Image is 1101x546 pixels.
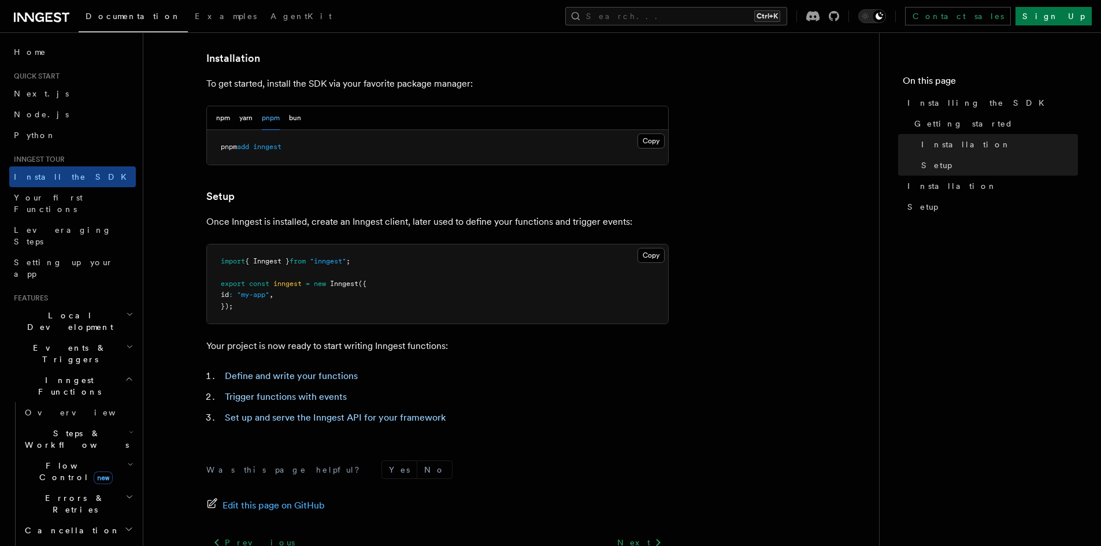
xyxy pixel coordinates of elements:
button: Local Development [9,305,136,337]
span: "inngest" [310,257,346,265]
span: Edit this page on GitHub [223,497,325,514]
h4: On this page [903,74,1078,92]
p: To get started, install the SDK via your favorite package manager: [206,76,669,92]
button: Events & Triggers [9,337,136,370]
a: Setup [903,196,1078,217]
span: Local Development [9,310,126,333]
span: AgentKit [270,12,332,21]
span: , [269,291,273,299]
a: Examples [188,3,264,31]
a: Documentation [79,3,188,32]
button: npm [216,106,230,130]
span: Overview [25,408,144,417]
span: Setup [921,159,952,171]
span: Leveraging Steps [14,225,112,246]
span: : [229,291,233,299]
span: Events & Triggers [9,342,126,365]
span: Flow Control [20,460,127,483]
a: Trigger functions with events [225,391,347,402]
span: Node.js [14,110,69,119]
span: Inngest tour [9,155,65,164]
button: No [417,461,452,478]
a: Installation [903,176,1078,196]
a: Getting started [910,113,1078,134]
a: Sign Up [1015,7,1092,25]
span: inngest [273,280,302,288]
span: from [290,257,306,265]
span: Inngest Functions [9,374,125,398]
a: Edit this page on GitHub [206,497,325,514]
a: Installing the SDK [903,92,1078,113]
span: ({ [358,280,366,288]
span: add [237,143,249,151]
span: Python [14,131,56,140]
a: Home [9,42,136,62]
a: Python [9,125,136,146]
button: Copy [637,248,665,263]
a: Set up and serve the Inngest API for your framework [225,412,446,423]
span: export [221,280,245,288]
span: Home [14,46,46,58]
span: new [94,471,113,484]
p: Your project is now ready to start writing Inngest functions: [206,338,669,354]
a: Setup [917,155,1078,176]
a: Overview [20,402,136,423]
span: import [221,257,245,265]
span: id [221,291,229,299]
span: Steps & Workflows [20,428,129,451]
a: Setup [206,188,235,205]
span: Setup [907,201,938,213]
span: Setting up your app [14,258,113,278]
p: Was this page helpful? [206,464,368,476]
button: Cancellation [20,520,136,541]
span: ; [346,257,350,265]
a: Next.js [9,83,136,104]
a: Setting up your app [9,252,136,284]
span: Installation [921,139,1011,150]
button: Search...Ctrl+K [565,7,787,25]
span: Getting started [914,118,1013,129]
span: inngest [253,143,281,151]
span: }); [221,302,233,310]
span: Documentation [86,12,181,21]
span: Inngest [330,280,358,288]
span: Next.js [14,89,69,98]
button: Yes [382,461,417,478]
span: Errors & Retries [20,492,125,515]
span: Features [9,294,48,303]
span: Your first Functions [14,193,83,214]
kbd: Ctrl+K [754,10,780,22]
span: pnpm [221,143,237,151]
a: Contact sales [905,7,1011,25]
p: Once Inngest is installed, create an Inngest client, later used to define your functions and trig... [206,214,669,230]
a: Node.js [9,104,136,125]
span: "my-app" [237,291,269,299]
button: Errors & Retries [20,488,136,520]
span: Installation [907,180,997,192]
a: AgentKit [264,3,339,31]
span: Install the SDK [14,172,134,181]
a: Your first Functions [9,187,136,220]
button: Toggle dark mode [858,9,886,23]
a: Install the SDK [9,166,136,187]
button: yarn [239,106,253,130]
span: Quick start [9,72,60,81]
span: = [306,280,310,288]
a: Installation [917,134,1078,155]
span: Installing the SDK [907,97,1051,109]
button: Flow Controlnew [20,455,136,488]
button: pnpm [262,106,280,130]
button: bun [289,106,301,130]
a: Installation [206,50,260,66]
a: Leveraging Steps [9,220,136,252]
span: new [314,280,326,288]
span: const [249,280,269,288]
span: Examples [195,12,257,21]
button: Inngest Functions [9,370,136,402]
span: { Inngest } [245,257,290,265]
button: Copy [637,133,665,148]
span: Cancellation [20,525,120,536]
a: Define and write your functions [225,370,358,381]
button: Steps & Workflows [20,423,136,455]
